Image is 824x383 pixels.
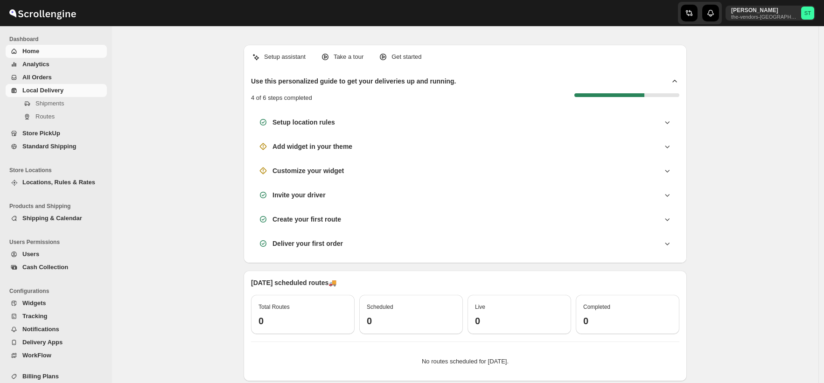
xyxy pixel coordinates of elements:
[251,278,679,287] p: [DATE] scheduled routes 🚚
[6,45,107,58] button: Home
[22,143,77,150] span: Standard Shipping
[367,304,393,310] span: Scheduled
[35,113,55,120] span: Routes
[6,110,107,123] button: Routes
[22,339,63,346] span: Delivery Apps
[7,1,77,25] img: ScrollEngine
[251,93,312,103] p: 4 of 6 steps completed
[583,304,610,310] span: Completed
[35,100,64,107] span: Shipments
[9,35,107,43] span: Dashboard
[583,315,672,327] h3: 0
[6,212,107,225] button: Shipping & Calendar
[6,336,107,349] button: Delivery Apps
[22,48,39,55] span: Home
[272,118,335,127] h3: Setup location rules
[731,7,797,14] p: [PERSON_NAME]
[6,71,107,84] button: All Orders
[9,287,107,295] span: Configurations
[258,315,347,327] h3: 0
[9,167,107,174] span: Store Locations
[804,10,811,16] text: ST
[22,74,52,81] span: All Orders
[22,179,95,186] span: Locations, Rules & Rates
[264,52,306,62] p: Setup assistant
[22,130,60,137] span: Store PickUp
[272,215,341,224] h3: Create your first route
[22,313,47,320] span: Tracking
[22,251,39,258] span: Users
[391,52,421,62] p: Get started
[475,315,564,327] h3: 0
[731,14,797,20] p: the-vendors-[GEOGRAPHIC_DATA]
[272,166,344,175] h3: Customize your widget
[22,326,59,333] span: Notifications
[22,87,63,94] span: Local Delivery
[801,7,814,20] span: Simcha Trieger
[6,323,107,336] button: Notifications
[22,264,68,271] span: Cash Collection
[251,77,456,86] h2: Use this personalized guide to get your deliveries up and running.
[258,304,290,310] span: Total Routes
[6,248,107,261] button: Users
[6,261,107,274] button: Cash Collection
[22,299,46,306] span: Widgets
[22,61,49,68] span: Analytics
[258,357,672,366] p: No routes scheduled for [DATE].
[475,304,485,310] span: Live
[6,97,107,110] button: Shipments
[6,349,107,362] button: WorkFlow
[272,239,343,248] h3: Deliver your first order
[367,315,455,327] h3: 0
[22,352,51,359] span: WorkFlow
[726,6,815,21] button: User menu
[22,215,82,222] span: Shipping & Calendar
[272,190,326,200] h3: Invite your driver
[6,176,107,189] button: Locations, Rules & Rates
[6,297,107,310] button: Widgets
[9,238,107,246] span: Users Permissions
[6,370,107,383] button: Billing Plans
[272,142,352,151] h3: Add widget in your theme
[6,310,107,323] button: Tracking
[334,52,363,62] p: Take a tour
[22,373,59,380] span: Billing Plans
[9,202,107,210] span: Products and Shipping
[6,58,107,71] button: Analytics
